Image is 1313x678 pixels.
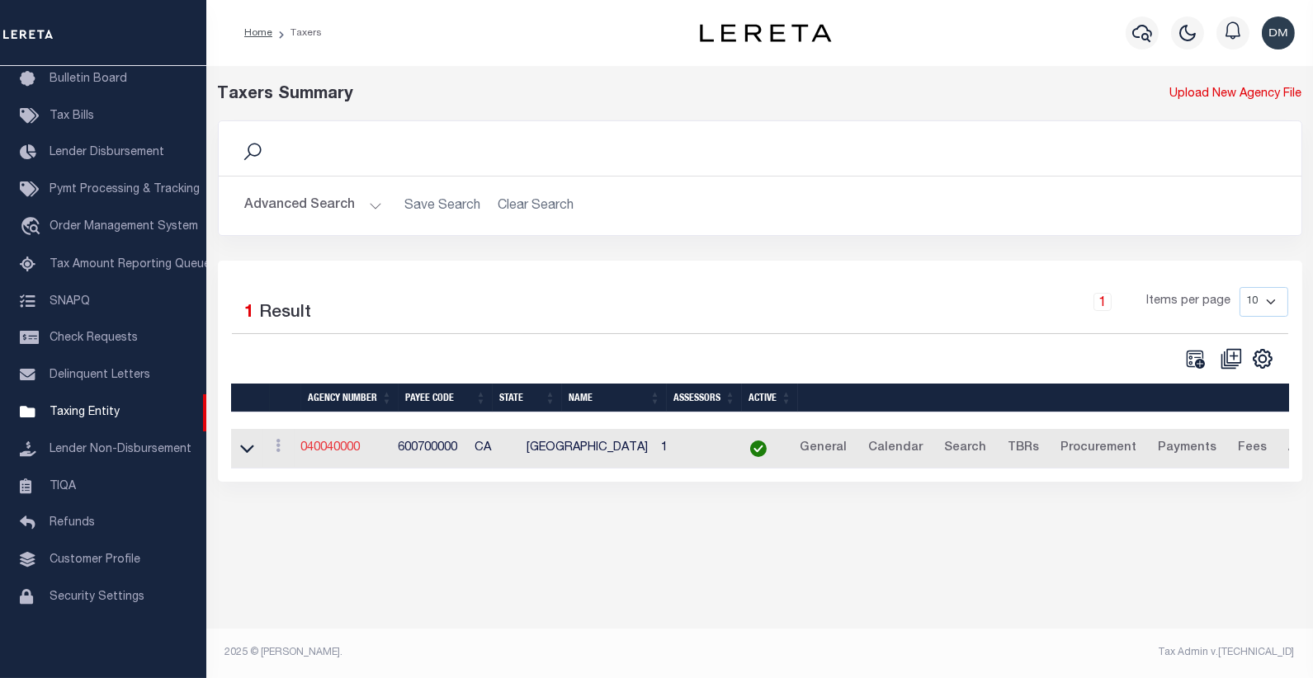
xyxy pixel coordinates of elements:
span: Order Management System [50,221,198,233]
span: Lender Non-Disbursement [50,444,191,455]
span: 1 [245,304,255,322]
div: Tax Admin v.[TECHNICAL_ID] [772,645,1295,660]
a: Home [244,28,272,38]
a: Calendar [862,436,931,462]
a: Payments [1151,436,1225,462]
a: Upload New Agency File [1170,86,1302,104]
div: 2025 © [PERSON_NAME]. [213,645,760,660]
span: Customer Profile [50,554,140,566]
div: Taxers Summary [218,82,1025,107]
span: SNAPQ [50,295,90,307]
td: CA [469,429,521,469]
button: Advanced Search [245,190,382,222]
a: Search [938,436,994,462]
th: Assessors: activate to sort column ascending [667,384,742,412]
label: Result [260,300,312,327]
img: check-icon-green.svg [750,440,767,457]
td: 1 [655,429,730,469]
span: Pymt Processing & Tracking [50,184,200,195]
a: TBRs [1001,436,1047,462]
li: Taxers [272,26,322,40]
span: Tax Amount Reporting Queue [50,259,210,271]
a: Fees [1231,436,1275,462]
a: 1 [1093,293,1112,311]
img: svg+xml;base64,PHN2ZyB4bWxucz0iaHR0cDovL3d3dy53My5vcmcvMjAwMC9zdmciIHBvaW50ZXItZXZlbnRzPSJub25lIi... [1262,16,1295,49]
th: Active: activate to sort column ascending [742,384,798,412]
span: Items per page [1147,293,1231,311]
span: Lender Disbursement [50,147,164,158]
span: Check Requests [50,332,138,344]
th: Name: activate to sort column ascending [562,384,667,412]
span: Tax Bills [50,111,94,122]
i: travel_explore [20,217,46,238]
a: 040040000 [301,442,361,454]
td: 600700000 [392,429,469,469]
a: Procurement [1054,436,1145,462]
span: Delinquent Letters [50,370,150,381]
span: TIQA [50,480,76,492]
td: [GEOGRAPHIC_DATA] [521,429,655,469]
span: Security Settings [50,591,144,603]
th: State: activate to sort column ascending [493,384,562,412]
th: Agency Number: activate to sort column ascending [301,384,399,412]
th: Payee Code: activate to sort column ascending [399,384,493,412]
a: General [793,436,855,462]
span: Bulletin Board [50,73,127,85]
span: Taxing Entity [50,407,120,418]
span: Refunds [50,517,95,529]
img: logo-dark.svg [700,24,832,42]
